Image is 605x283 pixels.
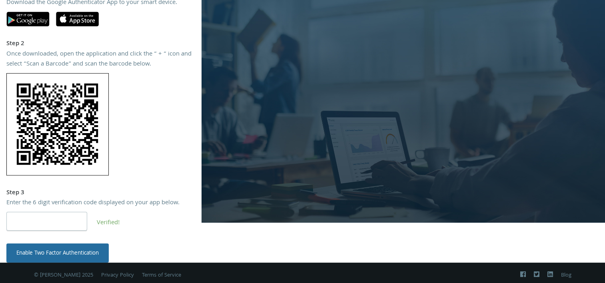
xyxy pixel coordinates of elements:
a: Terms of Service [142,271,181,280]
img: 1OqAdJAWDXwAAAAAElFTkSuQmCC [6,73,109,175]
a: Privacy Policy [101,271,134,280]
div: Once downloaded, open the application and click the “ + “ icon and select “Scan a Barcode” and sc... [6,50,195,70]
strong: Step 2 [6,39,24,49]
div: Enter the 6 digit verification code displayed on your app below. [6,198,195,209]
img: apple-app-store.svg [56,12,99,26]
a: Blog [561,271,571,280]
strong: Step 3 [6,188,24,198]
span: © [PERSON_NAME] 2025 [34,271,93,280]
button: Enable Two Factor Authentication [6,243,109,263]
img: google-play.svg [6,12,50,26]
span: Verified! [97,218,120,228]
